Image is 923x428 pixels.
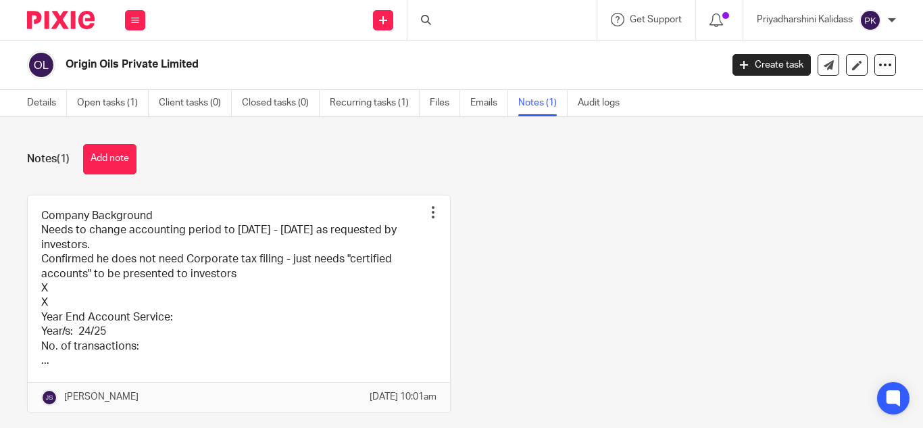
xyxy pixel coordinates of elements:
[518,90,568,116] a: Notes (1)
[27,11,95,29] img: Pixie
[159,90,232,116] a: Client tasks (0)
[470,90,508,116] a: Emails
[41,389,57,406] img: svg%3E
[27,152,70,166] h1: Notes
[859,9,881,31] img: svg%3E
[77,90,149,116] a: Open tasks (1)
[66,57,583,72] h2: Origin Oils Private Limited
[630,15,682,24] span: Get Support
[732,54,811,76] a: Create task
[370,390,436,404] p: [DATE] 10:01am
[330,90,420,116] a: Recurring tasks (1)
[242,90,320,116] a: Closed tasks (0)
[430,90,460,116] a: Files
[757,13,853,26] p: Priyadharshini Kalidass
[57,153,70,164] span: (1)
[64,390,139,404] p: [PERSON_NAME]
[27,90,67,116] a: Details
[578,90,630,116] a: Audit logs
[27,51,55,79] img: svg%3E
[83,144,136,174] button: Add note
